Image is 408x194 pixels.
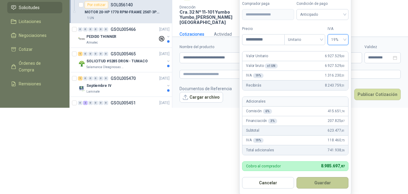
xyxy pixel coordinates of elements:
div: Por cotizar [85,1,108,8]
div: 0 [99,27,103,31]
span: ,87 [340,164,345,168]
span: ,61 [341,129,345,132]
div: Cotizaciones [180,31,204,38]
label: Nombre del producto [180,44,278,50]
span: 6.927.529 [325,63,345,69]
p: IVA [246,137,264,143]
span: Negociaciones [19,32,47,39]
button: Cargar archivo [180,92,223,103]
a: Cotizar [7,44,62,55]
p: [DATE] [159,76,170,81]
div: 19 % [253,73,264,78]
p: Cobro al comprador [246,164,281,168]
p: Financiación [246,118,277,124]
div: 1 [78,52,83,56]
p: Cra. 32 Nº 11-101 Yumbo Yumbo , [PERSON_NAME][GEOGRAPHIC_DATA] [180,9,244,25]
div: 0 [83,52,88,56]
span: 8.243.759 [325,83,345,88]
span: ,75 [341,139,345,142]
p: Subtotal [246,128,259,133]
span: Solicitudes [19,4,40,11]
a: Remisiones [7,78,62,90]
span: Cotizar [19,46,33,53]
p: Valor bruto [246,63,278,69]
p: Almatec [86,40,98,45]
span: 8.985.697 [321,163,345,168]
p: Septiembre I [86,107,109,113]
div: 0 [93,101,98,105]
div: 0 [93,52,98,56]
div: 0 [104,76,108,81]
span: Órdenes de Compra [19,60,57,73]
span: ,00 [341,54,345,58]
span: ,74 [341,110,345,113]
span: 6.927.529 [325,53,345,59]
span: 118.460 [328,137,345,143]
div: 0 [88,76,93,81]
div: 0 [88,27,93,31]
p: SOLICITUD #5285 DRON - TUMACO [86,58,148,64]
div: 0 [104,27,108,31]
a: Licitaciones [7,16,62,27]
span: ,87 [341,119,345,123]
img: Company Logo [78,35,85,43]
p: Recibirás [246,83,261,88]
div: 0 [83,76,88,81]
div: 19 % [253,138,264,143]
div: 0 [93,76,98,81]
button: Publicar Cotización [354,89,401,100]
p: GSOL005451 [111,101,136,105]
div: 0 [78,101,83,105]
div: 0 [99,52,103,56]
p: Total adicionales [246,147,274,153]
a: 0 0 0 0 0 0 GSOL005466[DATE] Company LogoPEDIDO THINNERAlmatec [78,26,171,45]
p: Salamanca Oleaginosas SAS [86,65,125,70]
p: Dirección [180,5,244,9]
span: ,36 [341,149,345,152]
div: 0 [83,27,88,31]
p: [DATE] [159,100,170,106]
p: Septiembre IV [86,83,111,89]
span: 623.477 [328,128,345,133]
span: Remisiones [19,81,41,87]
div: 0 [78,27,83,31]
p: MOTOR 20-HP 1770 RPM-FRAME 256T-3PH-60HZ [85,9,160,15]
img: Company Logo [78,60,85,67]
span: Unitario [288,35,322,44]
span: 207.825 [328,118,345,124]
div: 6 % [263,109,272,114]
span: 1.316.230 [325,73,345,78]
div: 0 [104,52,108,56]
span: ,51 [341,74,345,77]
span: Anticipado [300,10,345,19]
div: 2 [83,101,88,105]
div: 1 [78,76,83,81]
span: 415.651 [328,108,345,114]
div: Actividad [214,31,232,38]
label: Validez [364,44,401,50]
span: ,00 [341,64,345,67]
a: Órdenes de Compra [7,58,62,76]
span: Licitaciones [19,18,41,25]
label: IVA [328,26,348,32]
a: 1 0 0 0 0 0 GSOL005470[DATE] Company LogoSeptiembre IVLaminate [78,75,171,94]
p: IVA [246,73,264,78]
a: Configuración [7,92,62,104]
div: 0 [104,101,108,105]
p: Adicionales [246,99,265,104]
a: Negociaciones [7,30,62,41]
a: 0 2 0 0 0 0 GSOL005451[DATE] Septiembre I [78,99,171,119]
a: Solicitudes [7,2,62,13]
p: GSOL005470 [111,76,136,81]
div: 1 UN [85,16,96,21]
div: x 1 UN [265,64,277,68]
div: 0 [93,27,98,31]
div: 3 % [268,119,277,123]
p: SOL056140 [111,3,133,7]
div: 0 [88,101,93,105]
p: Documentos de Referencia [180,85,232,92]
p: Laminate [86,89,100,94]
p: PEDIDO THINNER [86,34,116,40]
span: 19% [331,35,345,44]
button: Guardar [296,177,348,189]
